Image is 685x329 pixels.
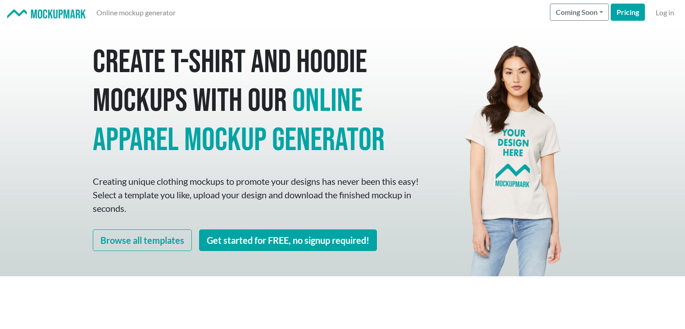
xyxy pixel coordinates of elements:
p: Creating unique clothing mockups to promote your designs has never been this easy! Select a templ... [93,174,422,215]
a: Browse all templates [93,229,192,251]
img: Mockup Mark [7,9,86,19]
h1: Create T-shirt and hoodie mockups with our [93,43,422,160]
a: Pricing [611,4,645,21]
a: Log in [652,4,678,22]
a: Online mockup generator [93,4,179,22]
a: Get started for FREE, no signup required! [199,229,377,251]
img: Mockup Mark hero - your design here [458,25,570,276]
span: online apparel mockup generator [93,82,385,160]
button: Coming Soon [550,4,609,21]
